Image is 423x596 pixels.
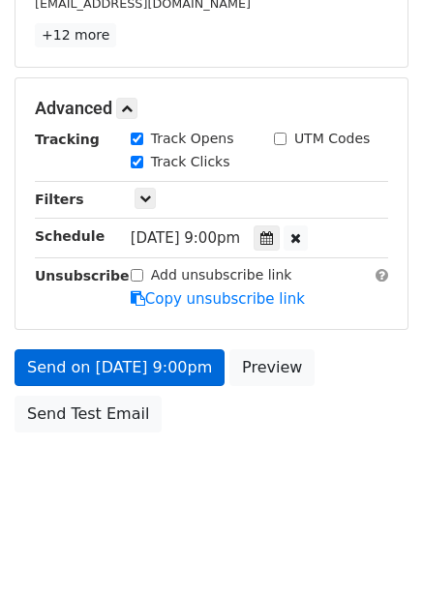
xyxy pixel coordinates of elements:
[151,129,234,149] label: Track Opens
[35,192,84,207] strong: Filters
[35,268,130,283] strong: Unsubscribe
[131,229,240,247] span: [DATE] 9:00pm
[131,290,305,308] a: Copy unsubscribe link
[326,503,423,596] iframe: Chat Widget
[151,265,292,285] label: Add unsubscribe link
[229,349,315,386] a: Preview
[35,132,100,147] strong: Tracking
[35,23,116,47] a: +12 more
[15,396,162,432] a: Send Test Email
[151,152,230,172] label: Track Clicks
[15,349,225,386] a: Send on [DATE] 9:00pm
[35,228,105,244] strong: Schedule
[35,98,388,119] h5: Advanced
[294,129,370,149] label: UTM Codes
